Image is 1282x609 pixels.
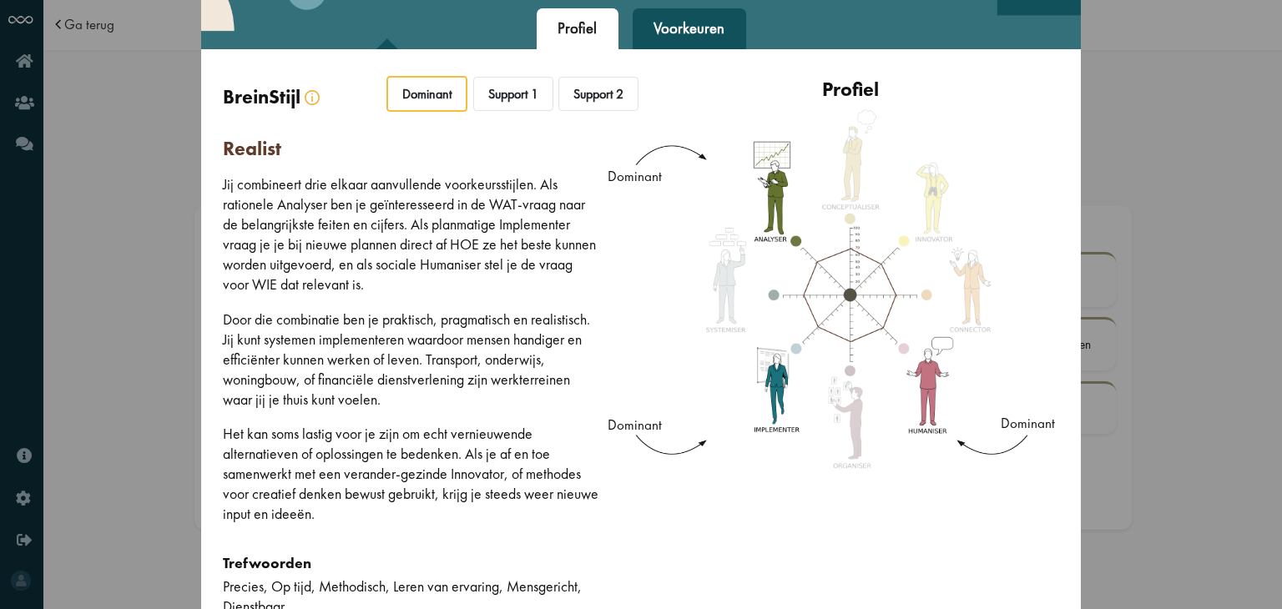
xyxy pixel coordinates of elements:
div: Support 1 [473,77,553,111]
div: Dominant [603,415,666,435]
div: BreinStijl [210,85,358,108]
div: Voorkeuren [633,8,746,50]
div: Profiel [537,8,618,50]
p: Jij combineert drie elkaar aanvullende voorkeursstijlen. Als rationele Analyser ben je geïnteress... [223,174,599,295]
strong: Trefwoorden [223,553,311,572]
p: Het kan soms lastig voor je zijn om echt vernieuwende alternatieven of oplossingen te bedenken. A... [223,424,599,524]
div: Profiel [641,78,1060,101]
div: Dominant [997,413,1059,433]
div: Dominant [603,166,666,186]
p: Door die combinatie ben je praktisch, pragmatisch en realistisch. Jij kunt systemen implementeren... [223,310,599,410]
div: Support 2 [558,77,638,111]
div: realist [223,137,642,160]
div: Dominant [386,76,467,112]
img: info.svg [305,90,320,105]
img: realist [694,108,1007,481]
